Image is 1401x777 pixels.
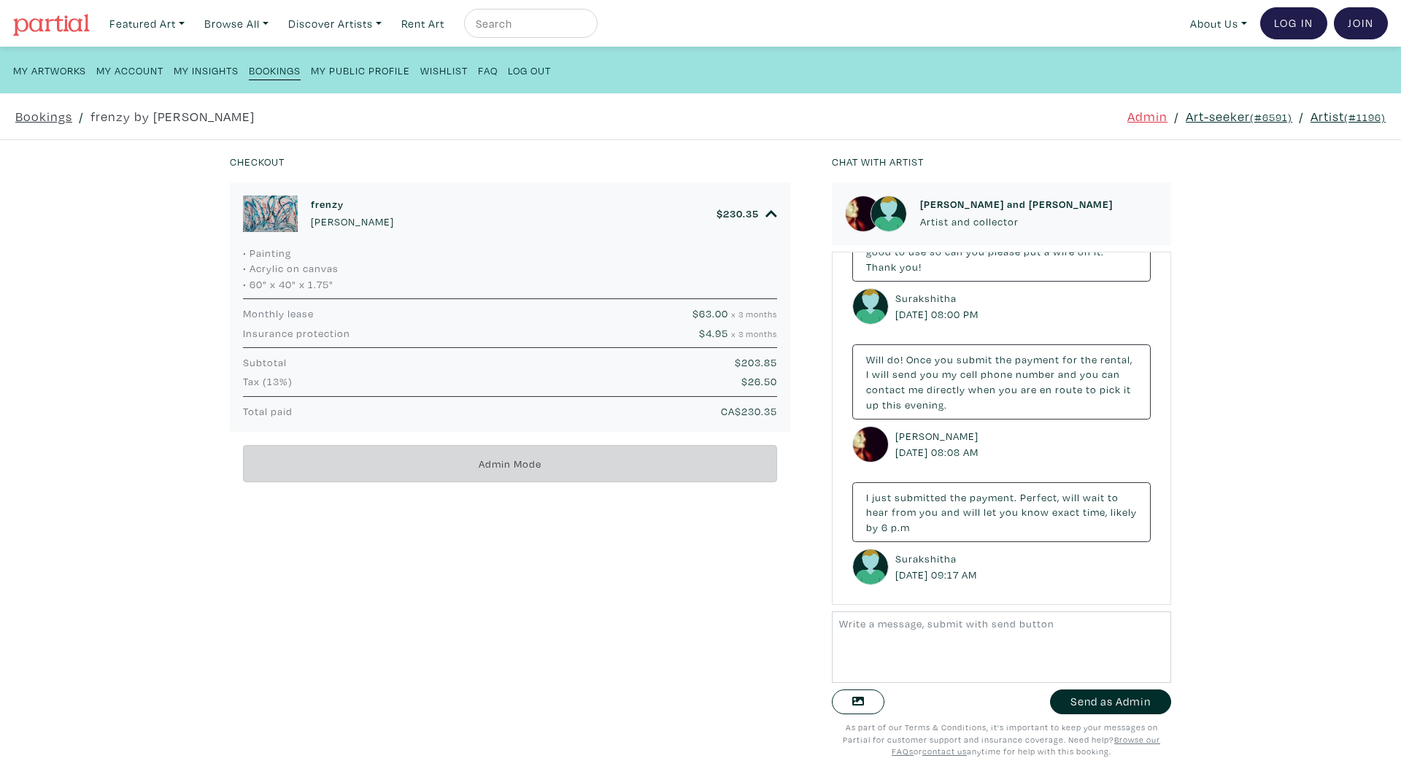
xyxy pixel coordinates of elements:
img: avatar.png [871,196,907,232]
span: to [895,244,906,258]
span: Once [906,352,932,366]
span: from [892,505,916,519]
span: payment [1015,352,1060,366]
span: up [866,398,879,411]
li: • Painting [243,245,777,261]
a: Browse our FAQs [892,734,1160,757]
span: a [1044,244,1050,258]
span: Perfect, [1020,490,1060,504]
span: exact [1052,505,1080,519]
span: 230.35 [741,404,777,418]
div: Admin Mode [243,445,777,482]
small: As part of our Terms & Conditions, it's important to keep your messages on Partial for customer s... [843,722,1160,757]
span: I [866,367,869,381]
a: Browse All [198,9,275,39]
span: me [908,382,924,396]
span: Total paid [243,404,293,418]
a: My Account [96,60,163,80]
span: $4.95 [699,326,728,340]
span: wire [1053,244,1075,258]
small: Checkout [230,155,285,169]
span: you [966,244,985,258]
img: phpThumb.php [243,196,298,232]
span: time, [1083,505,1108,519]
span: you [1000,505,1019,519]
a: FAQ [478,60,498,80]
span: to [1108,490,1119,504]
small: FAQ [478,63,498,77]
span: / [1174,107,1179,126]
span: use [908,244,927,258]
span: Subtotal [243,355,287,369]
span: CA$ [721,404,777,418]
a: My Artworks [13,60,86,80]
li: • 60" x 40" x 1.75" [243,277,777,293]
span: en [1040,382,1052,396]
span: submit [957,352,992,366]
span: the [1081,352,1097,366]
small: [PERSON_NAME] [DATE] 08:08 AM [895,428,982,460]
a: My Insights [174,60,239,80]
span: phone [981,367,1013,381]
span: 6 [881,520,888,534]
small: Surakshitha [DATE] 09:17 AM [895,551,981,582]
small: Bookings [249,63,301,77]
small: Wishlist [420,63,468,77]
span: this [882,398,902,411]
span: I [866,490,869,504]
span: my [942,367,957,381]
small: (#1196) [1344,110,1386,124]
span: rental, [1100,352,1132,366]
a: Wishlist [420,60,468,80]
span: you [935,352,954,366]
span: you [999,382,1018,396]
span: you [1080,367,1099,381]
img: phpThumb.php [852,426,889,463]
a: Art-seeker(#6591) [1186,107,1292,126]
a: Join [1334,7,1388,39]
span: 203.85 [741,355,777,369]
span: hear [866,505,889,519]
a: contact us [922,746,967,757]
img: avatar.png [852,288,889,325]
span: just [872,490,892,504]
span: $63.00 [692,306,728,320]
h6: [PERSON_NAME] and [PERSON_NAME] [920,198,1113,210]
small: Log Out [508,63,551,77]
small: My Insights [174,63,239,77]
span: wait [1083,490,1105,504]
span: will [1062,490,1080,504]
a: Artist(#1196) [1311,107,1386,126]
span: on [1078,244,1091,258]
span: you [919,505,938,519]
span: evening. [905,398,947,411]
p: Artist and collector [920,214,1113,230]
h6: $ [717,207,759,220]
a: Bookings [249,60,301,80]
small: My Artworks [13,63,86,77]
span: / [1299,107,1304,126]
span: / [79,107,84,126]
span: for [1062,352,1078,366]
span: payment. [970,490,1017,504]
span: send [892,367,917,381]
span: Thank [866,260,897,274]
a: Rent Art [395,9,451,39]
span: you! [900,260,922,274]
span: can [945,244,963,258]
span: 26.50 [748,374,777,388]
span: Insurance protection [243,326,350,340]
span: and [941,505,960,519]
a: Log Out [508,60,551,80]
h6: frenzy [311,198,394,210]
small: (#6591) [1250,110,1292,124]
input: Search [474,15,584,33]
span: Tax (13%) [243,374,293,388]
span: let [984,505,997,519]
a: frenzy [PERSON_NAME] [311,198,394,229]
p: [PERSON_NAME] [311,214,394,230]
span: cell [960,367,978,381]
span: to [1086,382,1097,396]
span: put [1024,244,1041,258]
span: contact [866,382,906,396]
